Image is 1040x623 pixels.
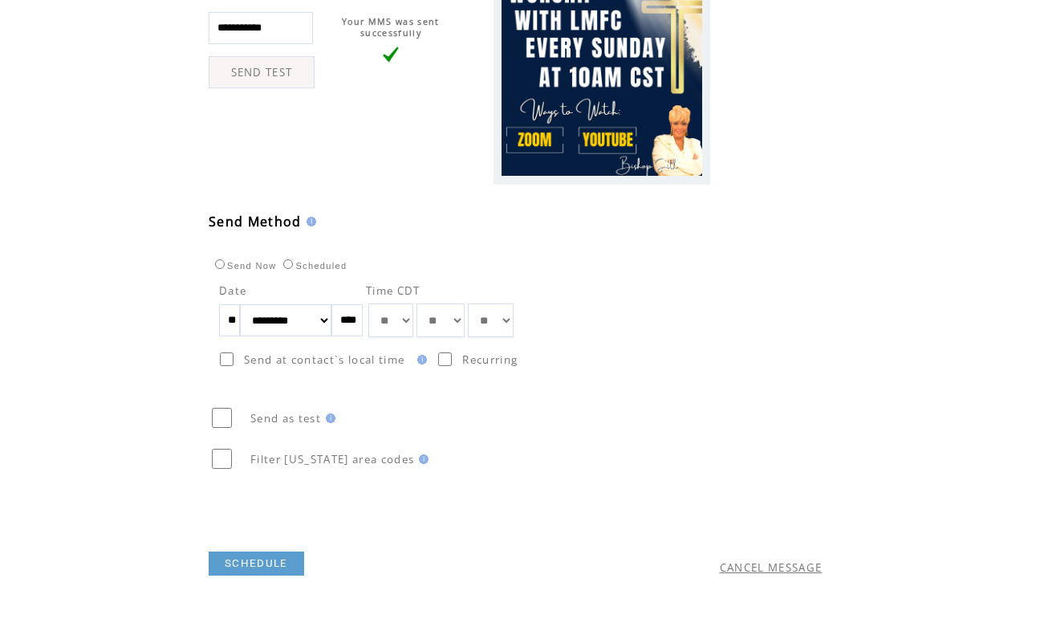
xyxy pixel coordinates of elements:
[342,16,440,39] span: Your MMS was sent successfully
[209,552,304,576] a: SCHEDULE
[209,213,302,230] span: Send Method
[244,352,404,367] span: Send at contact`s local time
[209,56,315,88] a: SEND TEST
[366,283,420,298] span: Time CDT
[250,452,414,466] span: Filter [US_STATE] area codes
[211,261,276,271] label: Send Now
[302,217,316,226] img: help.gif
[383,47,399,63] img: vLarge.png
[250,411,321,426] span: Send as test
[279,261,347,271] label: Scheduled
[412,355,427,364] img: help.gif
[283,259,293,269] input: Scheduled
[720,560,823,575] a: CANCEL MESSAGE
[215,259,225,269] input: Send Now
[414,454,429,464] img: help.gif
[219,283,246,298] span: Date
[462,352,518,367] span: Recurring
[321,413,335,423] img: help.gif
